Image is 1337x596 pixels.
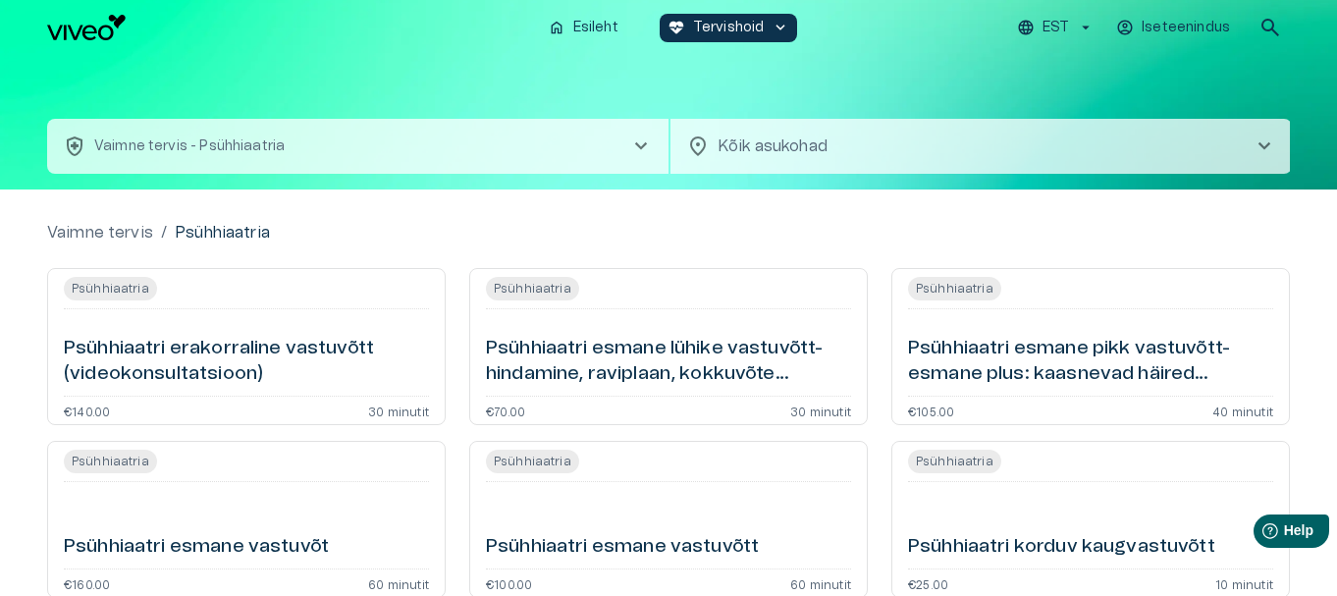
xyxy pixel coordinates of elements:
button: EST [1014,14,1097,42]
button: ecg_heartTervishoidkeyboard_arrow_down [660,14,798,42]
span: ecg_heart [668,19,685,36]
p: 60 minutit [790,577,851,589]
button: Iseteenindus [1113,14,1235,42]
h6: Psühhiaatri esmane vastuvõtt [486,534,759,561]
a: Open service booking details [47,268,446,425]
span: location_on [686,135,710,158]
p: €25.00 [908,577,948,589]
p: Esileht [573,18,618,38]
p: Vaimne tervis - Psühhiaatria [94,136,285,157]
p: €100.00 [486,577,532,589]
span: Psühhiaatria [64,450,157,473]
h6: Psühhiaatri erakorraline vastuvõtt (videokonsultatsioon) [64,336,429,388]
p: Kõik asukohad [718,135,1221,158]
span: home [548,19,565,36]
h6: Psühhiaatri esmane vastuvõt [64,534,329,561]
p: / [161,221,167,244]
h6: Psühhiaatri esmane pikk vastuvõtt- esmane plus: kaasnevad häired (videokonsultatsioon) [908,336,1273,388]
button: homeEsileht [540,14,628,42]
p: 40 minutit [1212,405,1273,416]
p: €105.00 [908,405,954,416]
a: Open service booking details [891,268,1290,425]
h6: Psühhiaatri korduv kaugvastuvõtt [908,534,1215,561]
p: EST [1043,18,1069,38]
p: Tervishoid [693,18,765,38]
p: 60 minutit [368,577,429,589]
p: 30 minutit [368,405,429,416]
a: Open service booking details [469,268,868,425]
span: health_and_safety [63,135,86,158]
a: Navigate to homepage [47,15,532,40]
span: chevron_right [629,135,653,158]
h6: Psühhiaatri esmane lühike vastuvõtt- hindamine, raviplaan, kokkuvõte (videokonsultatsioon) [486,336,851,388]
span: Psühhiaatria [908,450,1001,473]
img: Viveo logo [47,15,126,40]
button: open search modal [1251,8,1290,47]
p: 10 minutit [1215,577,1273,589]
span: Psühhiaatria [64,277,157,300]
p: 30 minutit [790,405,851,416]
a: Vaimne tervis [47,221,153,244]
span: Psühhiaatria [908,277,1001,300]
p: Iseteenindus [1142,18,1230,38]
p: Psühhiaatria [175,221,270,244]
span: keyboard_arrow_down [772,19,789,36]
p: €140.00 [64,405,110,416]
iframe: Help widget launcher [1184,507,1337,562]
span: search [1258,16,1282,39]
span: Psühhiaatria [486,277,579,300]
p: €160.00 [64,577,110,589]
span: chevron_right [1253,135,1276,158]
p: €70.00 [486,405,525,416]
button: health_and_safetyVaimne tervis - Psühhiaatriachevron_right [47,119,668,174]
span: Psühhiaatria [486,450,579,473]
